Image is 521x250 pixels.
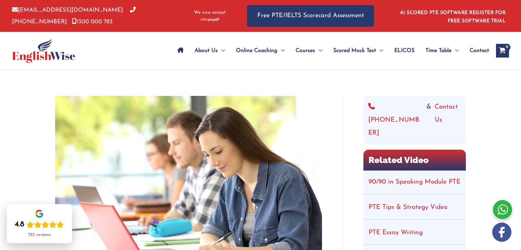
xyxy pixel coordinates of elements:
a: View Shopping Cart, empty [496,44,509,58]
span: Menu Toggle [218,39,225,63]
span: Courses [296,39,315,63]
div: 4.8 [15,220,24,229]
a: Contact Us [435,101,461,140]
span: Menu Toggle [315,39,322,63]
nav: Site Navigation: Main Menu [172,39,489,63]
img: cropped-ew-logo [12,38,75,63]
a: About UsMenu Toggle [189,39,231,63]
div: & [368,101,461,140]
a: ELICOS [389,39,420,63]
a: Scored Mock TestMenu Toggle [328,39,389,63]
span: ELICOS [394,39,414,63]
span: Online Coaching [236,39,277,63]
a: [PHONE_NUMBER] [12,7,136,24]
span: We now accept [194,9,226,16]
a: CoursesMenu Toggle [290,39,328,63]
span: Time Table [425,39,451,63]
a: [EMAIL_ADDRESS][DOMAIN_NAME] [12,7,123,13]
img: Afterpay-Logo [200,18,219,22]
a: Time TableMenu Toggle [420,39,464,63]
span: Menu Toggle [376,39,383,63]
a: AI SCORED PTE SOFTWARE REGISTER FOR FREE SOFTWARE TRIAL [400,10,506,24]
img: white-facebook.png [492,223,511,242]
a: [PHONE_NUMBER] [368,101,423,140]
span: Menu Toggle [451,39,459,63]
div: 723 reviews [28,232,51,238]
a: PTE Essay Writing [369,229,423,236]
span: Contact [470,39,489,63]
a: 1300 000 783 [72,19,113,25]
div: Rating: 4.8 out of 5 [15,220,64,229]
a: Online CoachingMenu Toggle [231,39,290,63]
span: Menu Toggle [277,39,285,63]
a: 90/90 in Speaking Module PTE [369,179,460,185]
h2: Related Video [363,150,466,171]
a: Free PTE/IELTS Scorecard Assessment [247,5,374,27]
a: PTE Tips & Strategy Video [369,204,447,211]
a: Contact [464,39,489,63]
span: About Us [195,39,218,63]
aside: Header Widget 1 [396,5,509,27]
span: Scored Mock Test [333,39,376,63]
